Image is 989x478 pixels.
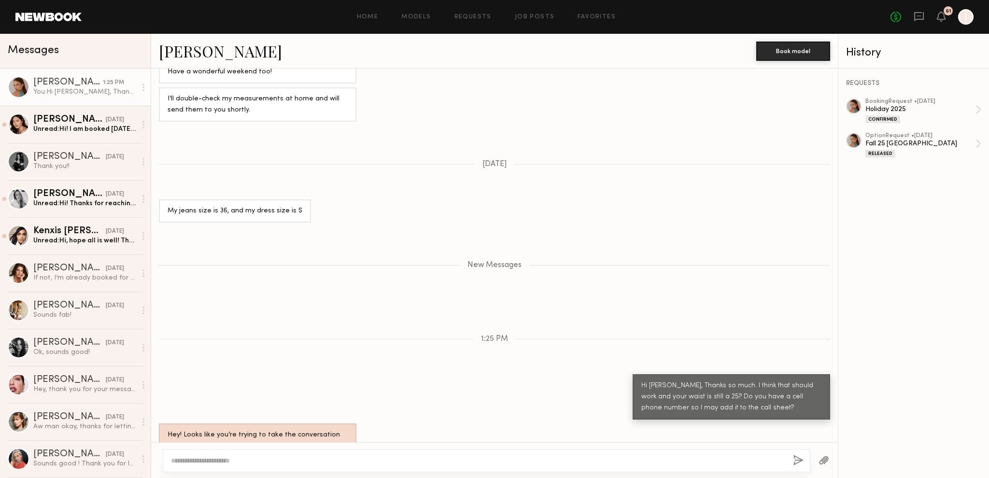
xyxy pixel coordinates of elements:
[33,459,136,468] div: Sounds good ! Thank you for letting me know.
[357,14,379,20] a: Home
[33,152,106,162] div: [PERSON_NAME]
[958,9,974,25] a: I
[106,227,124,236] div: [DATE]
[106,301,124,310] div: [DATE]
[33,189,106,199] div: [PERSON_NAME]
[33,375,106,385] div: [PERSON_NAME]
[33,78,103,87] div: [PERSON_NAME]
[33,338,106,348] div: [PERSON_NAME]
[641,380,821,414] div: Hi [PERSON_NAME], Thanks so much. I think that should work and your waist is still a 25? Do you h...
[454,14,492,20] a: Requests
[515,14,555,20] a: Job Posts
[106,376,124,385] div: [DATE]
[33,226,106,236] div: Kenxis [PERSON_NAME]
[8,45,59,56] span: Messages
[865,105,975,114] div: Holiday 2025
[106,413,124,422] div: [DATE]
[33,450,106,459] div: [PERSON_NAME]
[168,206,302,217] div: My jeans size is 36, and my dress size is S
[846,47,981,58] div: History
[33,125,136,134] div: Unread: Hi! I am booked [DATE]-[DATE], would love to do the holiday shoot but the 7th I am not av...
[106,450,124,459] div: [DATE]
[33,310,136,320] div: Sounds fab!
[106,115,124,125] div: [DATE]
[33,273,136,282] div: If not, I’m already booked for a job on [DATE] now, but I can do [DATE] or [DATE]
[33,301,106,310] div: [PERSON_NAME]
[756,46,830,55] a: Book model
[865,139,975,148] div: Fall 25 [GEOGRAPHIC_DATA]
[106,338,124,348] div: [DATE]
[481,335,508,343] span: 1:25 PM
[33,412,106,422] div: [PERSON_NAME]
[159,41,282,61] a: [PERSON_NAME]
[33,348,136,357] div: Ok, sounds good!
[865,115,900,123] div: Confirmed
[33,422,136,431] div: Aw man okay, thanks for letting me know. Hope to connect with you another time then!
[482,160,507,169] span: [DATE]
[106,264,124,273] div: [DATE]
[168,430,348,474] div: Hey! Looks like you’re trying to take the conversation off Newbook. Unless absolutely necessary, ...
[168,94,348,116] div: I’ll double-check my measurements at home and will send them to you shortly.
[33,162,136,171] div: Thank you!!
[865,150,895,157] div: Released
[865,133,981,157] a: optionRequest •[DATE]Fall 25 [GEOGRAPHIC_DATA]Released
[106,153,124,162] div: [DATE]
[865,133,975,139] div: option Request • [DATE]
[33,236,136,245] div: Unread: Hi, hope all is well! Thank you for reaching out for the 19th. Unfortunately, I won’t be ...
[946,9,951,14] div: 61
[33,115,106,125] div: [PERSON_NAME]
[33,264,106,273] div: [PERSON_NAME]
[33,199,136,208] div: Unread: Hi! Thanks for reaching out just wanted to check in if you have decided on a model for th...
[467,261,522,269] span: New Messages
[865,98,981,123] a: bookingRequest •[DATE]Holiday 2025Confirmed
[33,385,136,394] div: Hey, thank you for your message. Unfortunately I am not available for the date. If the client is ...
[33,87,136,97] div: You: Hi [PERSON_NAME], Thanks so much. I think that should work and your waist is still a 25? Do ...
[846,80,981,87] div: REQUESTS
[401,14,431,20] a: Models
[578,14,616,20] a: Favorites
[103,78,124,87] div: 1:25 PM
[865,98,975,105] div: booking Request • [DATE]
[106,190,124,199] div: [DATE]
[756,42,830,61] button: Book model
